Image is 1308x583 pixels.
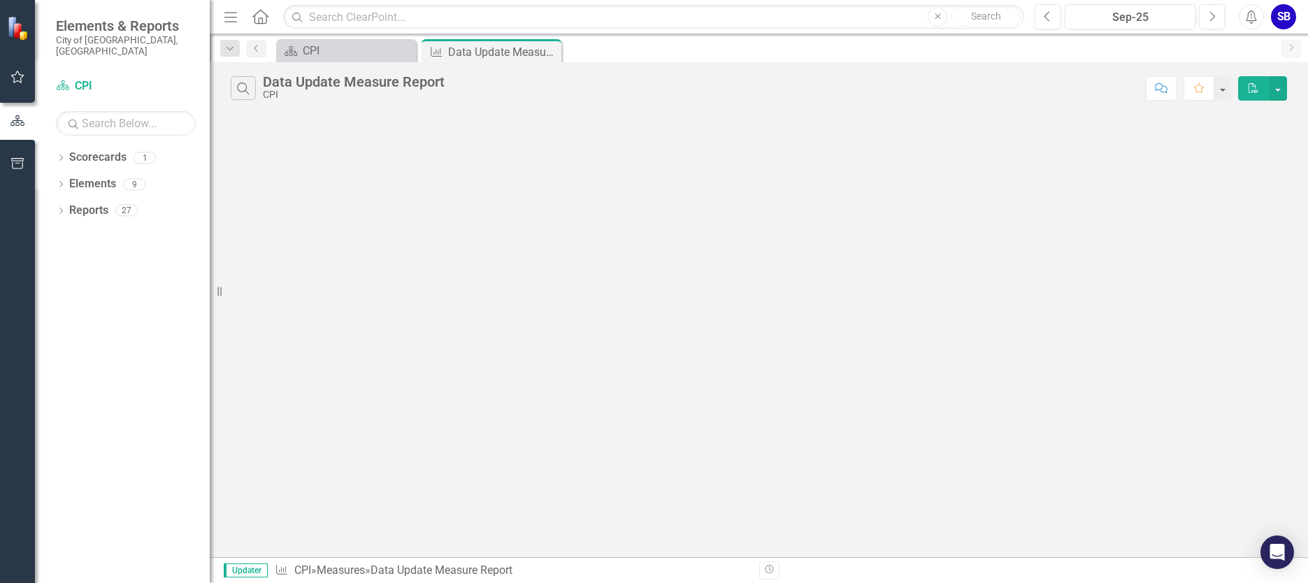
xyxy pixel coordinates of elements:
input: Search ClearPoint... [283,5,1024,29]
span: Search [971,10,1001,22]
a: CPI [294,563,311,577]
div: Data Update Measure Report [448,43,558,61]
a: CPI [56,78,196,94]
div: CPI [303,42,412,59]
div: Open Intercom Messenger [1260,535,1294,569]
div: 9 [123,178,145,190]
img: ClearPoint Strategy [7,15,31,40]
div: Sep-25 [1070,9,1191,26]
a: CPI [280,42,412,59]
button: SB [1271,4,1296,29]
a: Scorecards [69,150,127,166]
button: Search [951,7,1021,27]
button: Sep-25 [1065,4,1195,29]
a: Measures [317,563,365,577]
div: Data Update Measure Report [263,74,445,89]
div: 27 [115,205,138,217]
div: CPI [263,89,445,100]
small: City of [GEOGRAPHIC_DATA], [GEOGRAPHIC_DATA] [56,34,196,57]
div: » » [275,563,749,579]
input: Search Below... [56,111,196,136]
div: 1 [134,152,156,164]
span: Elements & Reports [56,17,196,34]
div: Data Update Measure Report [371,563,512,577]
a: Reports [69,203,108,219]
a: Elements [69,176,116,192]
span: Updater [224,563,268,577]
